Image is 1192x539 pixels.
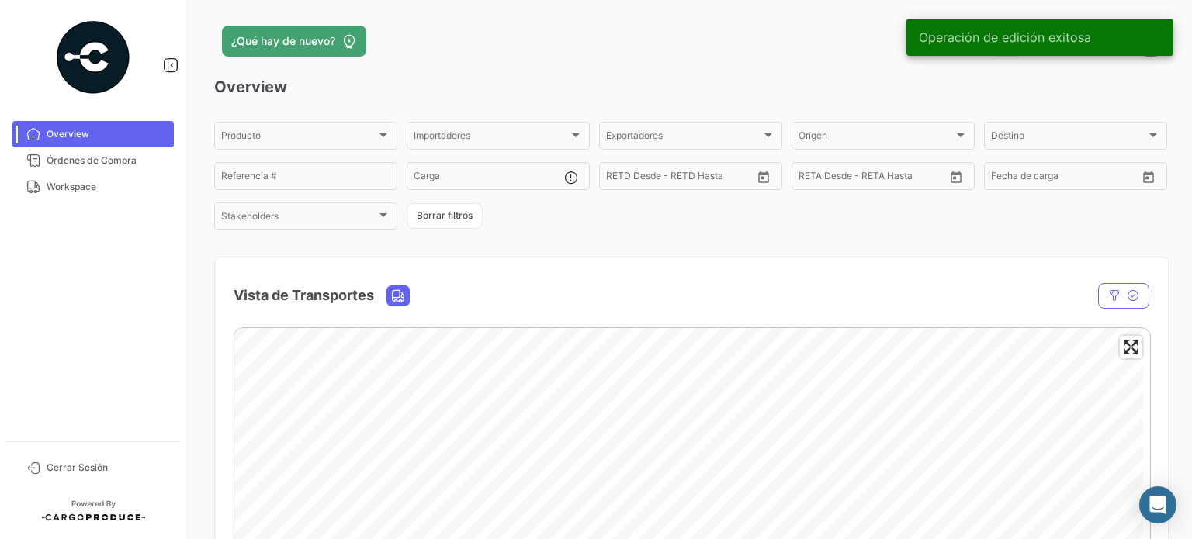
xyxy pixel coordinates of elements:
input: Desde [799,173,826,184]
input: Desde [606,173,634,184]
span: Operación de edición exitosa [919,29,1091,45]
span: Stakeholders [221,213,376,224]
button: Open calendar [1137,165,1160,188]
span: Exportadores [606,133,761,143]
h3: Overview [214,76,1167,98]
input: Hasta [1030,173,1100,184]
a: Workspace [12,174,174,200]
span: Producto [221,133,376,143]
button: Open calendar [752,165,775,188]
button: Enter fullscreen [1120,336,1142,358]
span: Órdenes de Compra [47,154,168,168]
span: Cerrar Sesión [47,461,168,475]
span: ¿Qué hay de nuevo? [231,33,335,49]
span: Importadores [414,133,569,143]
span: Destino [991,133,1146,143]
input: Hasta [837,173,907,184]
img: powered-by.png [54,19,132,96]
a: Órdenes de Compra [12,147,174,174]
input: Hasta [645,173,715,184]
span: Overview [47,127,168,141]
span: Origen [799,133,954,143]
h4: Vista de Transportes [234,285,374,306]
span: Workspace [47,180,168,194]
button: Land [387,286,409,306]
a: Overview [12,121,174,147]
button: ¿Qué hay de nuevo? [222,26,366,57]
input: Desde [991,173,1019,184]
button: Borrar filtros [407,203,483,229]
div: Abrir Intercom Messenger [1139,486,1176,523]
button: Open calendar [944,165,968,188]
